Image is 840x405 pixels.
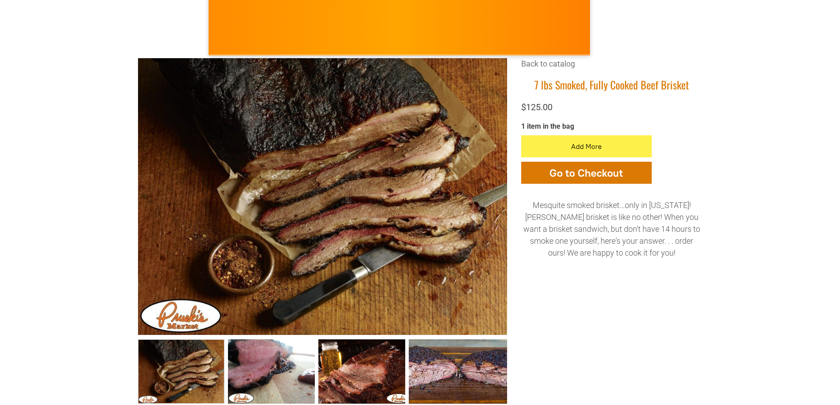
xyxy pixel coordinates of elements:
img: 7 lbs Smoked, Fully Cooked Beef Brisket [138,58,507,335]
p: Mesquite smoked brisket...only in [US_STATE]! [PERSON_NAME] brisket is like no other! When you wa... [521,199,702,259]
a: 7 lbs Smoked, Fully Cooked Beef Brisket 2 [318,339,405,404]
a: Back to catalog [521,59,575,68]
span: 1 item in the bag [521,122,574,130]
span: Go to Checkout [549,167,623,179]
span: $125.00 [521,102,553,112]
a: 7 lbs Smoked, Fully Cooked Beef Brisket 3 [409,339,507,404]
div: Breadcrumbs [521,58,702,78]
button: Add More [521,135,652,157]
button: Go to Checkout [521,162,652,184]
span: Add More [571,142,602,151]
a: 7 lbs Smoked, Fully Cooked Beef Brisket 0 [138,339,225,404]
h1: 7 lbs Smoked, Fully Cooked Beef Brisket [521,78,702,92]
span: [PERSON_NAME] MARKET [543,28,717,42]
a: 7 lbs Smoked, Fully Cooked Beef Brisket 1 [228,339,315,404]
